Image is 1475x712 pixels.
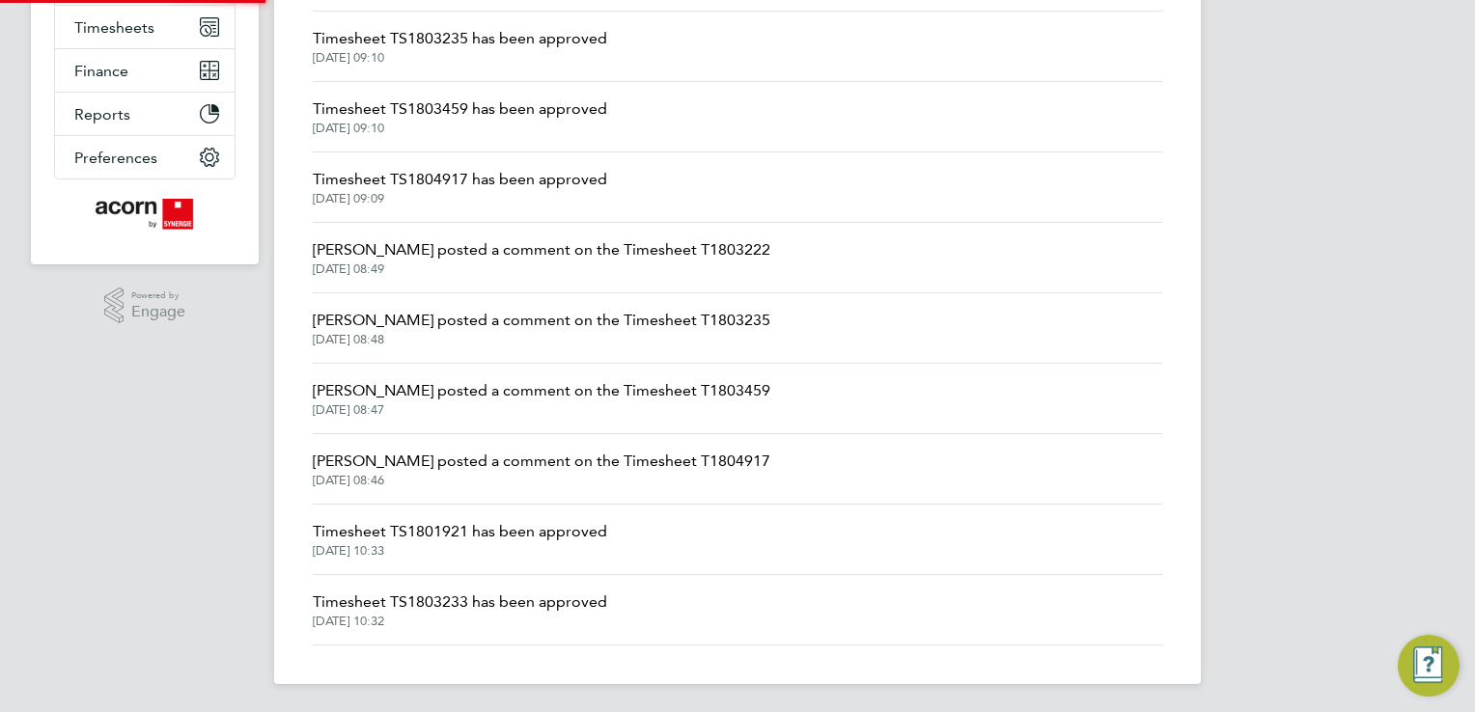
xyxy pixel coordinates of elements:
button: Finance [55,49,235,92]
span: Reports [74,105,130,123]
span: Powered by [131,288,185,304]
span: [PERSON_NAME] posted a comment on the Timesheet T1804917 [313,450,770,473]
a: Timesheet TS1803235 has been approved[DATE] 09:10 [313,27,607,66]
button: Preferences [55,136,235,178]
a: [PERSON_NAME] posted a comment on the Timesheet T1803222[DATE] 08:49 [313,238,770,277]
a: Timesheet TS1804917 has been approved[DATE] 09:09 [313,168,607,206]
span: [DATE] 08:46 [313,473,770,488]
a: [PERSON_NAME] posted a comment on the Timesheet T1803235[DATE] 08:48 [313,309,770,347]
a: Timesheet TS1803459 has been approved[DATE] 09:10 [313,97,607,136]
span: [DATE] 09:10 [313,121,607,136]
span: Timesheet TS1803459 has been approved [313,97,607,121]
span: Timesheet TS1803233 has been approved [313,590,607,614]
span: [DATE] 08:47 [313,402,770,418]
span: Timesheet TS1803235 has been approved [313,27,607,50]
span: Timesheets [74,18,154,37]
button: Engage Resource Center [1398,635,1460,697]
span: [DATE] 08:48 [313,332,770,347]
a: Timesheet TS1801921 has been approved[DATE] 10:33 [313,520,607,559]
img: acornpeople-logo-retina.png [96,199,195,230]
button: Reports [55,93,235,135]
span: Preferences [74,149,157,167]
span: [PERSON_NAME] posted a comment on the Timesheet T1803459 [313,379,770,402]
span: [DATE] 08:49 [313,261,770,277]
span: [DATE] 09:09 [313,191,607,206]
span: [DATE] 10:32 [313,614,607,629]
a: [PERSON_NAME] posted a comment on the Timesheet T1804917[DATE] 08:46 [313,450,770,488]
span: Timesheet TS1804917 has been approved [313,168,607,191]
span: Finance [74,62,128,80]
span: Engage [131,304,185,320]
a: Go to home page [54,199,236,230]
a: Timesheet TS1803233 has been approved[DATE] 10:32 [313,590,607,629]
span: [PERSON_NAME] posted a comment on the Timesheet T1803222 [313,238,770,261]
span: [PERSON_NAME] posted a comment on the Timesheet T1803235 [313,309,770,332]
span: [DATE] 10:33 [313,543,607,559]
a: [PERSON_NAME] posted a comment on the Timesheet T1803459[DATE] 08:47 [313,379,770,418]
span: [DATE] 09:10 [313,50,607,66]
a: Powered byEngage [104,288,186,324]
span: Timesheet TS1801921 has been approved [313,520,607,543]
button: Timesheets [55,6,235,48]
